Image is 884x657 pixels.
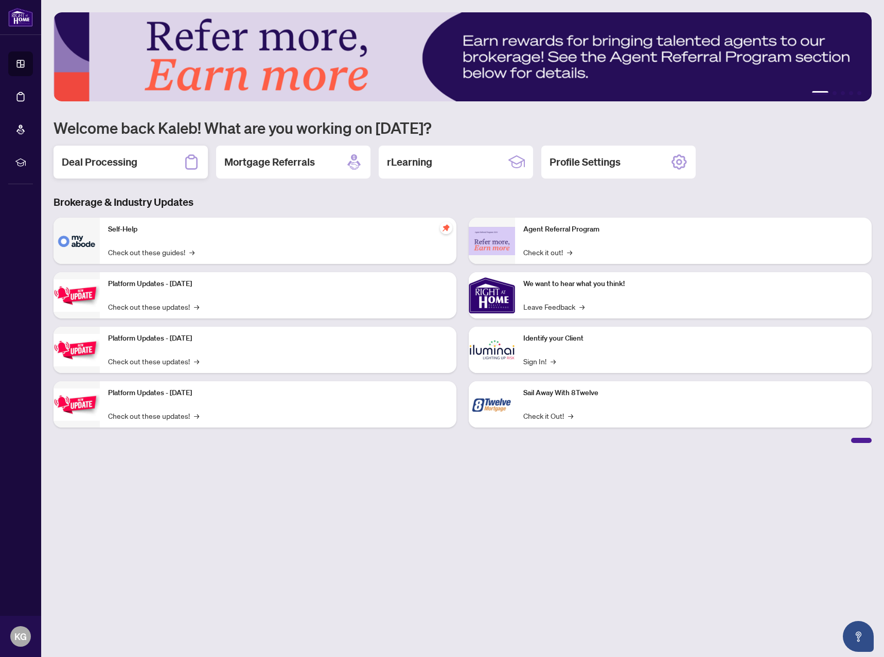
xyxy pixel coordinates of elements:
p: Platform Updates - [DATE] [108,278,448,290]
p: Platform Updates - [DATE] [108,387,448,399]
a: Check out these updates!→ [108,356,199,367]
span: → [194,301,199,312]
span: → [194,356,199,367]
span: → [567,246,572,258]
p: Platform Updates - [DATE] [108,333,448,344]
span: → [194,410,199,421]
button: 2 [833,91,837,95]
img: Self-Help [54,218,100,264]
span: → [189,246,195,258]
a: Sign In!→ [523,356,556,367]
img: logo [8,8,33,27]
a: Check out these updates!→ [108,410,199,421]
button: 3 [841,91,845,95]
h2: Profile Settings [550,155,621,169]
p: We want to hear what you think! [523,278,863,290]
span: KG [14,629,27,644]
img: Platform Updates - June 23, 2025 [54,388,100,421]
span: → [551,356,556,367]
h2: Deal Processing [62,155,137,169]
a: Check it Out!→ [523,410,573,421]
button: 5 [857,91,861,95]
img: Agent Referral Program [469,227,515,255]
h1: Welcome back Kaleb! What are you working on [DATE]? [54,118,872,137]
img: Sail Away With 8Twelve [469,381,515,428]
p: Sail Away With 8Twelve [523,387,863,399]
p: Agent Referral Program [523,224,863,235]
span: pushpin [440,222,452,234]
img: Identify your Client [469,327,515,373]
img: We want to hear what you think! [469,272,515,318]
h2: rLearning [387,155,432,169]
button: Open asap [843,621,874,652]
h2: Mortgage Referrals [224,155,315,169]
button: 1 [812,91,828,95]
h3: Brokerage & Industry Updates [54,195,872,209]
p: Self-Help [108,224,448,235]
img: Platform Updates - July 21, 2025 [54,279,100,312]
a: Leave Feedback→ [523,301,585,312]
button: 4 [849,91,853,95]
p: Identify your Client [523,333,863,344]
img: Slide 0 [54,12,872,101]
a: Check it out!→ [523,246,572,258]
a: Check out these guides!→ [108,246,195,258]
span: → [579,301,585,312]
span: → [568,410,573,421]
a: Check out these updates!→ [108,301,199,312]
img: Platform Updates - July 8, 2025 [54,334,100,366]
